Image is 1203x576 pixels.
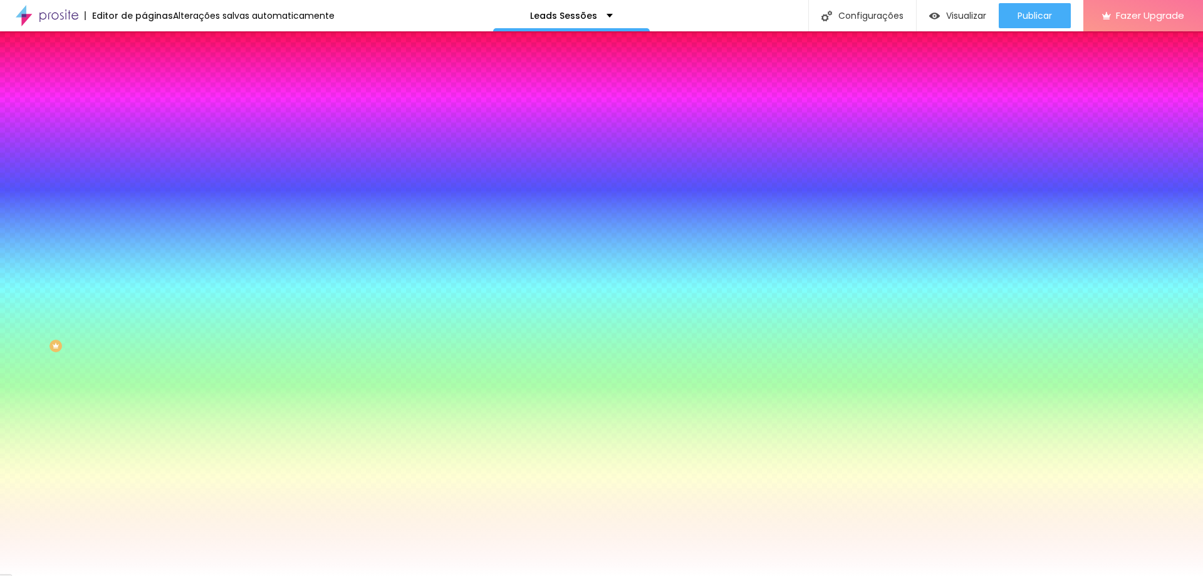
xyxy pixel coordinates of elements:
div: Alterações salvas automaticamente [173,11,335,20]
p: Leads Sessões [530,11,597,20]
div: Editor de páginas [85,11,173,20]
span: Fazer Upgrade [1116,10,1184,21]
button: Publicar [999,3,1071,28]
img: view-1.svg [929,11,940,21]
button: Visualizar [917,3,999,28]
span: Visualizar [946,11,986,21]
img: Icone [821,11,832,21]
span: Publicar [1018,11,1052,21]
